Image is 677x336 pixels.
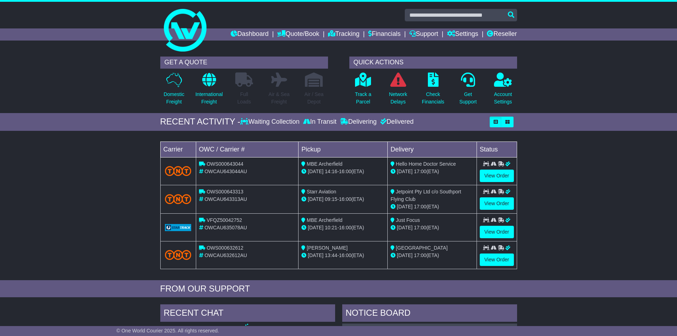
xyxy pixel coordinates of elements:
[165,194,192,204] img: TNT_Domestic.png
[389,91,407,106] p: Network Delays
[299,142,388,157] td: Pickup
[160,57,328,69] div: GET A QUOTE
[391,224,474,231] div: (ETA)
[301,224,385,231] div: - (ETA)
[388,72,407,110] a: NetworkDelays
[301,168,385,175] div: - (ETA)
[231,28,269,41] a: Dashboard
[204,196,247,202] span: OWCAU643313AU
[368,28,401,41] a: Financials
[235,91,253,106] p: Full Loads
[160,304,335,324] div: RECENT CHAT
[307,245,348,251] span: [PERSON_NAME]
[301,196,385,203] div: - (ETA)
[421,72,445,110] a: CheckFinancials
[487,28,517,41] a: Reseller
[117,328,219,334] span: © One World Courier 2025. All rights reserved.
[196,142,299,157] td: OWC / Carrier #
[459,91,477,106] p: Get Support
[204,252,247,258] span: OWCAU632612AU
[165,250,192,260] img: TNT_Domestic.png
[339,252,351,258] span: 16:00
[391,252,474,259] div: (ETA)
[160,142,196,157] td: Carrier
[195,91,223,106] p: International Freight
[480,170,514,182] a: View Order
[301,252,385,259] div: - (ETA)
[163,72,184,110] a: DomesticFreight
[459,72,477,110] a: GetSupport
[307,217,342,223] span: MBE Archerfield
[308,196,323,202] span: [DATE]
[339,196,351,202] span: 16:00
[396,161,456,167] span: Hello Home Doctor Service
[206,217,242,223] span: VFQZ50042752
[308,225,323,230] span: [DATE]
[240,118,301,126] div: Waiting Collection
[422,91,444,106] p: Check Financials
[163,91,184,106] p: Domestic Freight
[277,28,319,41] a: Quote/Book
[160,284,517,294] div: FROM OUR SUPPORT
[325,169,337,174] span: 14:16
[204,169,247,174] span: OWCAU643044AU
[325,196,337,202] span: 09:15
[480,226,514,238] a: View Order
[391,168,474,175] div: (ETA)
[325,252,337,258] span: 13:44
[480,197,514,210] a: View Order
[355,91,371,106] p: Track a Parcel
[165,166,192,176] img: TNT_Domestic.png
[494,91,512,106] p: Account Settings
[305,91,324,106] p: Air / Sea Depot
[414,169,426,174] span: 17:00
[397,169,413,174] span: [DATE]
[325,225,337,230] span: 10:21
[206,189,243,194] span: OWS000643313
[301,118,338,126] div: In Transit
[339,225,351,230] span: 16:00
[206,161,243,167] span: OWS000643044
[414,225,426,230] span: 17:00
[397,225,413,230] span: [DATE]
[165,224,192,231] img: GetCarrierServiceLogo
[414,204,426,209] span: 17:00
[160,117,241,127] div: RECENT ACTIVITY -
[480,254,514,266] a: View Order
[206,245,243,251] span: OWS000632612
[477,142,517,157] td: Status
[387,142,477,157] td: Delivery
[204,225,247,230] span: OWCAU635078AU
[414,252,426,258] span: 17:00
[396,217,420,223] span: Just Focus
[338,118,378,126] div: Delivering
[355,72,372,110] a: Track aParcel
[307,189,336,194] span: Starr Aviation
[391,203,474,210] div: (ETA)
[396,245,448,251] span: [GEOGRAPHIC_DATA]
[339,169,351,174] span: 16:00
[378,118,414,126] div: Delivered
[308,169,323,174] span: [DATE]
[494,72,512,110] a: AccountSettings
[397,252,413,258] span: [DATE]
[391,189,461,202] span: Jetpoint Pty Ltd c/o Southport Flying Club
[328,28,359,41] a: Tracking
[349,57,517,69] div: QUICK ACTIONS
[269,91,290,106] p: Air & Sea Freight
[342,304,517,324] div: NOTICE BOARD
[195,72,223,110] a: InternationalFreight
[308,252,323,258] span: [DATE]
[409,28,438,41] a: Support
[447,28,478,41] a: Settings
[397,204,413,209] span: [DATE]
[307,161,342,167] span: MBE Archerfield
